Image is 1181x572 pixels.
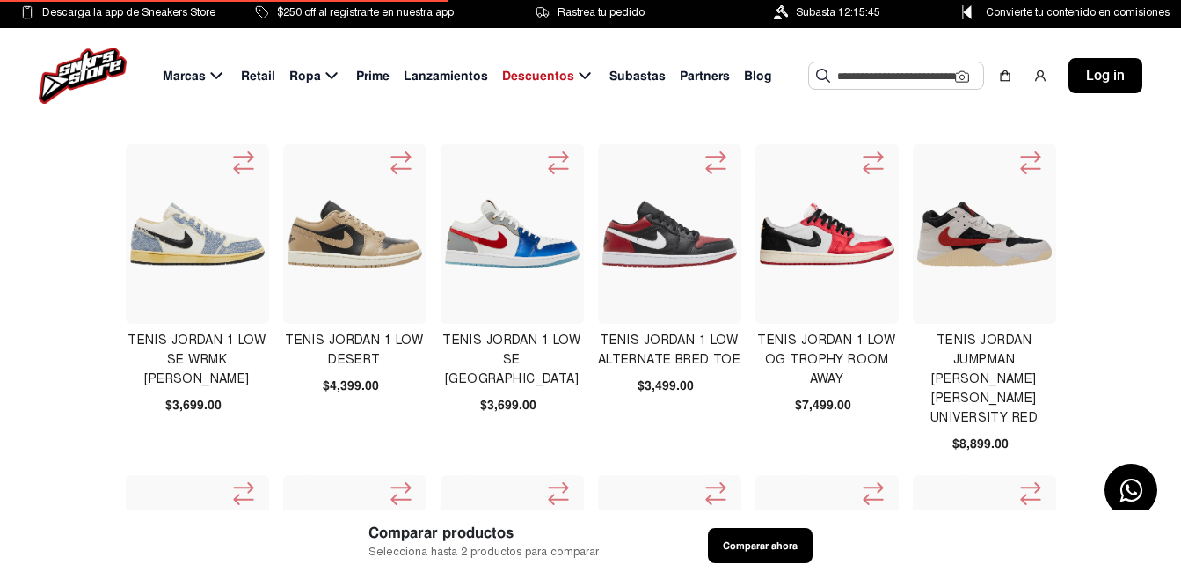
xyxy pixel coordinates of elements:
[986,3,1170,22] span: Convierte tu contenido en comisiones
[1086,65,1125,86] span: Log in
[323,377,379,395] span: $4,399.00
[816,69,830,83] img: Buscar
[744,67,772,85] span: Blog
[288,166,423,302] img: TENIS JORDAN 1 LOW DESERT
[480,396,536,414] span: $3,699.00
[39,48,127,104] img: logo
[502,67,574,85] span: Descuentos
[368,544,599,561] span: Selecciona hasta 2 productos para comparar
[283,331,426,370] h4: TENIS JORDAN 1 LOW DESERT
[277,3,454,22] span: $250 off al registrarte en nuestra app
[638,377,694,395] span: $3,499.00
[368,522,599,544] span: Comparar productos
[445,166,580,302] img: TENIS JORDAN 1 LOW SE PHILIPPINES
[755,331,899,389] h4: TENIS JORDAN 1 LOW OG TROPHY ROOM AWAY
[163,67,206,85] span: Marcas
[998,69,1012,83] img: shopping
[956,5,978,19] img: Control Point Icon
[441,331,584,389] h4: TENIS JORDAN 1 LOW SE [GEOGRAPHIC_DATA]
[796,3,880,22] span: Subasta 12:15:45
[130,166,266,302] img: TENIS JORDAN 1 LOW SE WRMK SASHIKO DENIM
[913,331,1056,428] h4: TENIS JORDAN JUMPMAN [PERSON_NAME] [PERSON_NAME] UNIVERSITY RED
[708,528,813,563] button: Comparar ahora
[558,3,645,22] span: Rastrea tu pedido
[795,396,851,414] span: $7,499.00
[680,67,730,85] span: Partners
[1033,69,1047,83] img: user
[760,166,895,302] img: TENIS JORDAN 1 LOW OG TROPHY ROOM AWAY
[289,67,321,85] span: Ropa
[952,435,1009,453] span: $8,899.00
[42,3,215,22] span: Descarga la app de Sneakers Store
[955,70,969,84] img: Cámara
[917,166,1053,302] img: TENIS JORDAN JUMPMAN JACK TRAVIS SCOTT UNIVERSITY RED
[165,396,222,414] span: $3,699.00
[602,166,738,302] img: TENIS JORDAN 1 LOW ALTERNATE BRED TOE
[404,67,488,85] span: Lanzamientos
[356,67,390,85] span: Prime
[241,67,275,85] span: Retail
[609,67,666,85] span: Subastas
[598,331,741,370] h4: TENIS JORDAN 1 LOW ALTERNATE BRED TOE
[126,331,269,389] h4: TENIS JORDAN 1 LOW SE WRMK [PERSON_NAME]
